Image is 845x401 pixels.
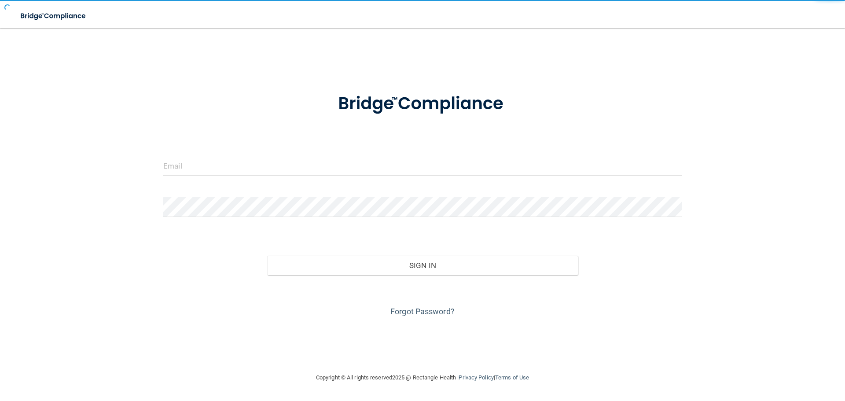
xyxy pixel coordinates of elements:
div: Copyright © All rights reserved 2025 @ Rectangle Health | | [262,364,583,392]
button: Sign In [267,256,578,275]
a: Privacy Policy [459,374,493,381]
img: bridge_compliance_login_screen.278c3ca4.svg [13,7,94,25]
input: Email [163,156,682,176]
a: Terms of Use [495,374,529,381]
img: bridge_compliance_login_screen.278c3ca4.svg [320,81,525,127]
a: Forgot Password? [390,307,455,316]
